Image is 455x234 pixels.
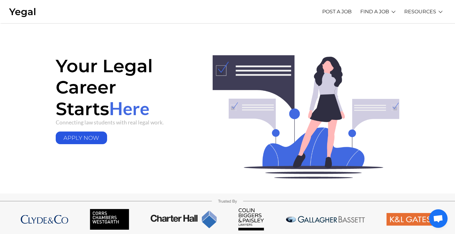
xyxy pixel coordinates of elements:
[360,3,389,20] a: FIND A JOB
[322,3,352,20] a: POST A JOB
[56,132,107,144] a: APPLY NOW
[404,3,436,20] a: RESOURCES
[109,98,149,119] span: Here
[203,55,399,179] img: header-img
[56,55,193,119] h1: Your Legal Career Starts
[56,119,193,126] p: Connecting law students with real legal work.
[429,209,448,228] div: Open chat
